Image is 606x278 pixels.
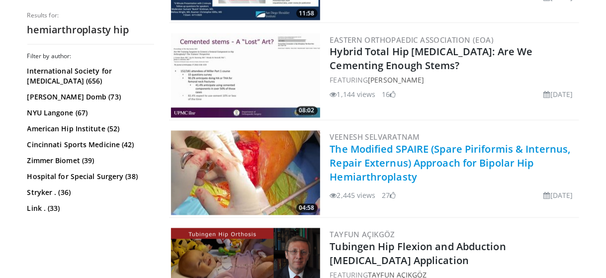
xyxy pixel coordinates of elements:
a: Link . (33) [27,204,152,214]
a: American Hip Institute (52) [27,124,152,134]
a: Eastern Orthopaedic Association (EOA) [330,35,494,45]
a: Veenesh Selvaratnam [330,132,421,142]
a: Hospital for Special Surgery (38) [27,172,152,182]
span: 08:02 [296,106,318,115]
h2: hemiarthroplasty hip [27,23,154,36]
a: [PERSON_NAME] [368,76,424,85]
a: Zimmer Biomet (39) [27,156,152,166]
p: Results for: [27,11,154,19]
a: 04:58 [171,131,320,215]
li: 1,144 views [330,90,376,100]
li: 2,445 views [330,190,376,201]
li: 16 [382,90,396,100]
a: Hybrid Total Hip [MEDICAL_DATA]: Are We Cementing Enough Stems? [330,45,533,73]
span: 04:58 [296,204,318,213]
a: Tayfun Açıkgöz [330,230,396,240]
li: 27 [382,190,396,201]
a: International Society for [MEDICAL_DATA] (656) [27,67,152,87]
li: [DATE] [544,190,573,201]
span: 11:58 [296,9,318,18]
img: c5216444-9e12-43a8-87fc-0df8193b3cf2.300x170_q85_crop-smart_upscale.jpg [171,131,320,215]
li: [DATE] [544,90,573,100]
a: Cincinnati Sports Medicine (42) [27,140,152,150]
a: [PERSON_NAME] Domb (73) [27,93,152,102]
a: NYU Langone (67) [27,108,152,118]
a: 08:02 [171,33,320,118]
a: Stryker . (36) [27,188,152,198]
img: b1b444df-824b-49eb-875d-db6007a665d8.300x170_q85_crop-smart_upscale.jpg [171,33,320,118]
a: The Modified SPAIRE (Spare Piriformis & Internus, Repair Externus) Approach for Bipolar Hip Hemia... [330,143,571,184]
div: FEATURING [330,75,577,86]
a: Tubingen Hip Flexion and Abduction [MEDICAL_DATA] Application [330,240,506,268]
h3: Filter by author: [27,53,154,61]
